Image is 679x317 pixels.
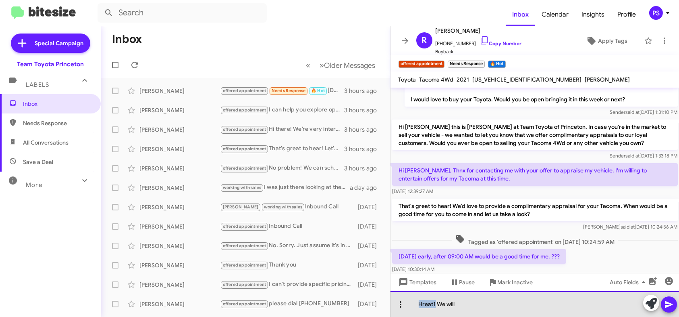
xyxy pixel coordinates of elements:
div: Hi there! We’re very interested in buying quality vehicles like your Prius Prime. Would you be op... [220,125,344,134]
p: That's great to hear! We’d love to provide a complimentary appraisal for your Tacoma. When would ... [392,199,678,221]
span: said at [621,224,635,230]
span: Tacoma 4Wd [419,76,454,83]
span: [PERSON_NAME] [223,204,259,210]
div: [PERSON_NAME] [139,87,220,95]
span: All Conversations [23,139,69,147]
div: Inbound Call [220,222,357,231]
div: [PERSON_NAME] [139,184,220,192]
span: Special Campaign [35,39,84,47]
div: [DATE] [357,300,384,308]
button: Mark Inactive [482,275,540,290]
span: More [26,181,42,189]
span: Labels [26,81,49,88]
a: Special Campaign [11,34,90,53]
a: Insights [575,3,611,26]
p: Hi [PERSON_NAME] it's [PERSON_NAME] at Team Toyota of Princeton. I just wanted to check back in. ... [404,76,677,107]
div: please dial [PHONE_NUMBER] [220,299,357,309]
small: Needs Response [448,61,485,68]
a: Profile [611,3,642,26]
div: [PERSON_NAME] [139,203,220,211]
span: Older Messages [324,61,376,70]
span: offered appointment [223,282,266,287]
span: offered appointment [223,146,266,151]
span: [US_VEHICLE_IDENTIFICATION_NUMBER] [473,76,582,83]
button: Auto Fields [603,275,655,290]
button: Next [315,57,380,73]
span: [DATE] 12:39:27 AM [392,188,433,194]
p: Hi [PERSON_NAME], Thnx for contacting me with your offer to appraise my vehicle. I'm willing to e... [392,163,678,186]
span: R [422,34,427,47]
div: PS [649,6,663,20]
span: [PERSON_NAME] [436,26,522,36]
div: I can help you explore options. Let's schedule an appointment to discuss your Venza needs and fin... [220,105,344,115]
span: » [320,60,324,70]
span: Inbox [23,100,91,108]
span: Needs Response [23,119,91,127]
span: offered appointment [223,166,266,171]
div: [PERSON_NAME] [139,261,220,269]
div: I was just there looking at the nightshade grand highlander looking to possibly put a deposit dow... [220,183,350,192]
div: [DATE] [357,261,384,269]
div: [PERSON_NAME] [139,145,220,153]
span: offered appointment [223,301,266,307]
span: offered appointment [223,88,266,93]
small: 🔥 Hot [488,61,505,68]
span: offered appointment [223,127,266,132]
div: No. Sorry. Just assume it's in excellent shape because it is. [220,241,357,250]
div: 3 hours ago [344,145,383,153]
small: offered appointment [399,61,444,68]
div: [PERSON_NAME] [139,126,220,134]
div: [DATE] [357,281,384,289]
span: Pause [459,275,475,290]
div: [PERSON_NAME] [139,281,220,289]
span: Save a Deal [23,158,53,166]
span: [DATE] 10:30:14 AM [392,266,434,272]
span: Tagged as 'offered appointment' on [DATE] 10:24:59 AM [452,234,617,246]
span: said at [625,109,640,115]
span: Buyback [436,48,522,56]
button: PS [642,6,670,20]
div: [PERSON_NAME] [139,106,220,114]
div: [PERSON_NAME] [139,300,220,308]
div: [DATE] [357,203,384,211]
span: Apply Tags [598,34,627,48]
button: Previous [301,57,316,73]
a: Inbox [506,3,535,26]
button: Apply Tags [572,34,640,48]
span: [PERSON_NAME] [585,76,630,83]
span: Toyota [399,76,416,83]
span: [PERSON_NAME] [DATE] 10:24:56 AM [583,224,677,230]
div: 3 hours ago [344,164,383,172]
span: 2021 [457,76,469,83]
span: [PHONE_NUMBER] [436,36,522,48]
span: 🔥 Hot [311,88,325,93]
div: Inbound Call [220,202,357,212]
span: Mark Inactive [498,275,533,290]
span: offered appointment [223,224,266,229]
p: Hi [PERSON_NAME] this is [PERSON_NAME] at Team Toyota of Princeton. In case you're in the market ... [392,120,678,150]
div: 3 hours ago [344,87,383,95]
span: Sender [DATE] 1:31:10 PM [610,109,677,115]
span: Auto Fields [610,275,648,290]
span: Sender [DATE] 1:33:18 PM [610,153,677,159]
div: 3 hours ago [344,106,383,114]
div: [PERSON_NAME] [139,164,220,172]
div: Team Toyota Princeton [17,60,84,68]
div: [PERSON_NAME] [139,223,220,231]
div: a day ago [350,184,384,192]
span: « [306,60,311,70]
h1: Inbox [112,33,142,46]
div: 3 hours ago [344,126,383,134]
nav: Page navigation example [302,57,380,73]
div: [DATE] [357,242,384,250]
a: Calendar [535,3,575,26]
div: No problem! We can schedule your appointment for the week of [DATE]. What day works best for you? [220,164,344,173]
div: I can't provide specific pricing, but I’d love to discuss buying your Rav4 Prime. Let’s set up an... [220,280,357,289]
span: offered appointment [223,262,266,268]
div: That's great to hear! Let's schedule an appointment for you to bring in your vehicle so we can as... [220,144,344,153]
div: Thank you [220,260,357,270]
span: offered appointment [223,243,266,248]
span: working with sales [264,204,303,210]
